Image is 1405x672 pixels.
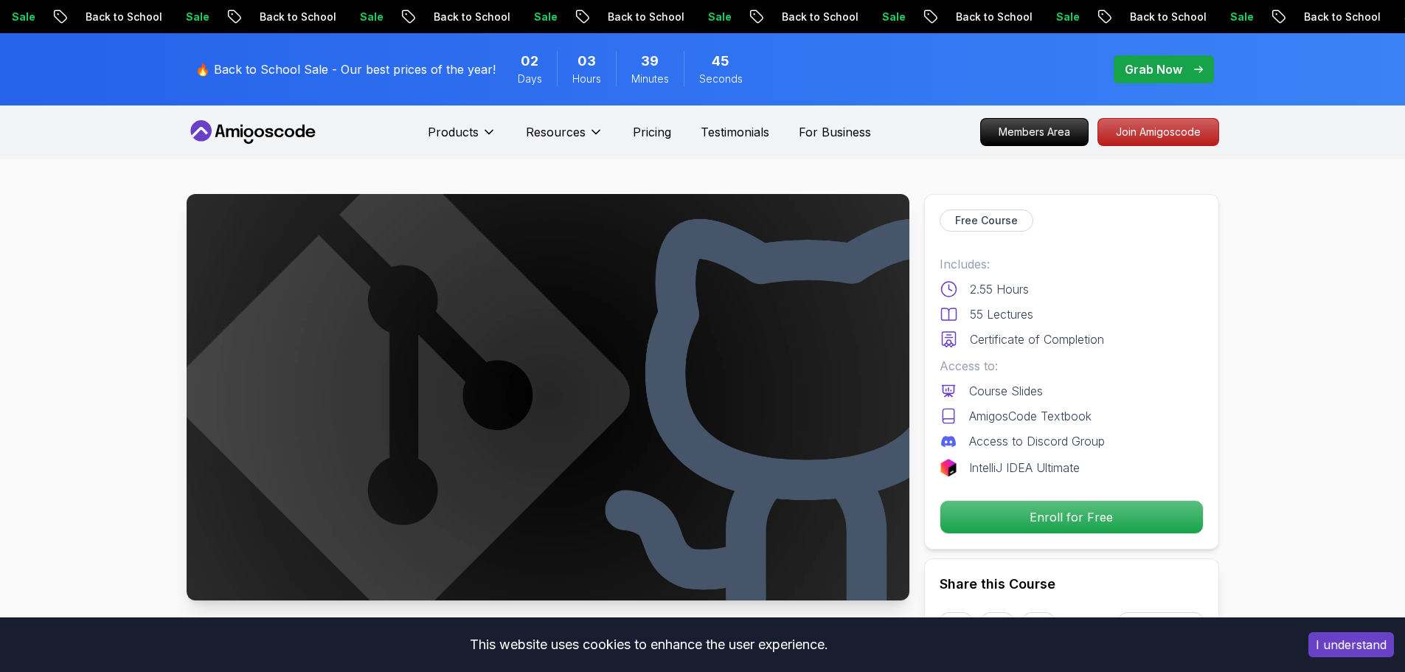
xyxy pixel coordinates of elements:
p: Back to School [1271,10,1371,24]
p: Sale [1197,10,1244,24]
p: Products [428,123,479,141]
p: Certificate of Completion [970,330,1104,348]
button: Resources [526,123,603,153]
p: Grab Now [1125,60,1182,78]
span: Hours [572,72,601,86]
p: Members Area [981,119,1088,145]
p: Includes: [940,255,1204,273]
p: Enroll for Free [940,501,1203,533]
p: Sale [1023,10,1070,24]
a: For Business [799,123,871,141]
span: 2 Days [521,51,538,72]
span: Seconds [699,72,743,86]
p: Access to: [940,357,1204,375]
button: Copy link [1118,612,1204,645]
p: Sale [675,10,722,24]
span: 39 Minutes [641,51,659,72]
a: Pricing [633,123,671,141]
p: 🔥 Back to School Sale - Our best prices of the year! [195,60,496,78]
p: Back to School [52,10,153,24]
button: Enroll for Free [940,500,1204,534]
span: Days [518,72,542,86]
p: Back to School [226,10,327,24]
p: Access to Discord Group [969,432,1105,450]
p: AmigosCode Textbook [969,407,1092,425]
h2: Share this Course [940,574,1204,595]
p: Back to School [400,10,501,24]
p: Back to School [1097,10,1197,24]
p: Back to School [575,10,675,24]
span: 45 Seconds [712,51,729,72]
p: Sale [501,10,548,24]
p: Resources [526,123,586,141]
button: Products [428,123,496,153]
button: Accept cookies [1308,632,1394,657]
p: Course Slides [969,382,1043,400]
a: Join Amigoscode [1097,118,1219,146]
a: Members Area [980,118,1089,146]
p: 55 Lectures [970,305,1033,323]
p: Sale [849,10,896,24]
p: Sale [153,10,200,24]
p: Join Amigoscode [1098,119,1218,145]
img: jetbrains logo [940,459,957,477]
span: 3 Hours [577,51,596,72]
a: Testimonials [701,123,769,141]
p: Back to School [923,10,1023,24]
p: 2.55 Hours [970,280,1029,298]
p: IntelliJ IDEA Ultimate [969,459,1080,477]
p: Back to School [749,10,849,24]
p: Sale [327,10,374,24]
img: git-github-fundamentals_thumbnail [187,194,909,600]
div: This website uses cookies to enhance the user experience. [11,628,1286,661]
span: Minutes [631,72,669,86]
p: Free Course [955,213,1018,228]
